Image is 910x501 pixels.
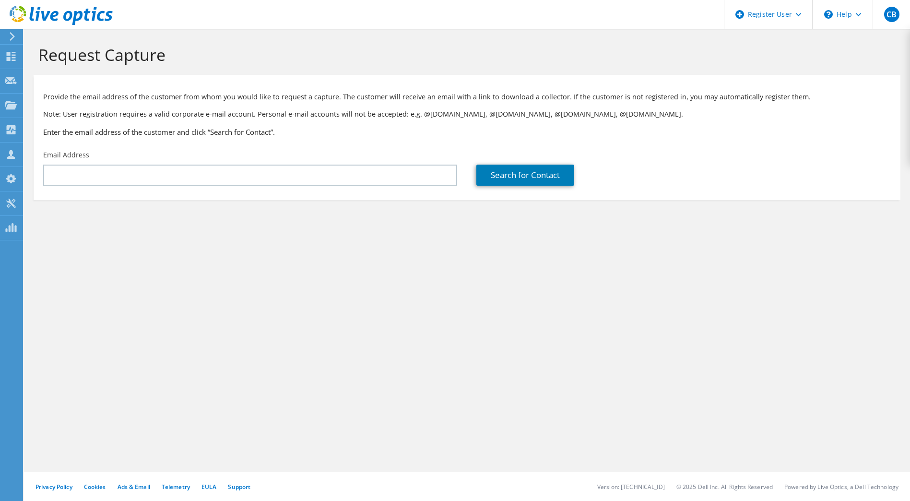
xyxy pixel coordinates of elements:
a: Telemetry [162,483,190,491]
label: Email Address [43,150,89,160]
p: Note: User registration requires a valid corporate e-mail account. Personal e-mail accounts will ... [43,109,891,119]
h1: Request Capture [38,45,891,65]
a: Cookies [84,483,106,491]
a: Ads & Email [118,483,150,491]
a: Search for Contact [476,165,574,186]
li: © 2025 Dell Inc. All Rights Reserved [676,483,773,491]
p: Provide the email address of the customer from whom you would like to request a capture. The cust... [43,92,891,102]
a: EULA [201,483,216,491]
span: CB [884,7,899,22]
a: Privacy Policy [35,483,72,491]
svg: \n [824,10,833,19]
li: Version: [TECHNICAL_ID] [597,483,665,491]
li: Powered by Live Optics, a Dell Technology [784,483,898,491]
h3: Enter the email address of the customer and click “Search for Contact”. [43,127,891,137]
a: Support [228,483,250,491]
